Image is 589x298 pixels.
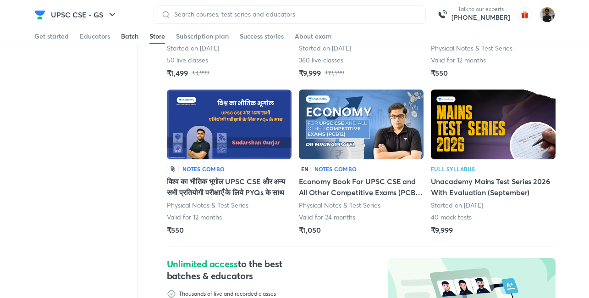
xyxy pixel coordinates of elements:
p: Valid for 12 months [167,213,222,222]
h5: ₹550 [431,67,448,79]
button: UPSC CSE - GS [45,6,123,24]
a: Subscription plan [176,29,229,44]
a: [PHONE_NUMBER] [451,13,510,22]
p: 40 mock tests [431,213,472,222]
a: Educators [80,29,110,44]
h5: ₹9,999 [299,67,321,79]
div: Success stories [240,32,284,41]
p: ₹4,999 [192,69,209,77]
img: Batch Thumbnail [431,90,556,159]
h5: विश्व का भौतिक भूगोल UPSC CSE और अन्य सभी प्रतियोगी परीक्षाएँ के लिये PYQs के साथ [167,176,292,198]
p: Talk to our experts [451,6,510,13]
a: Success stories [240,29,284,44]
h5: ₹9,999 [431,225,453,236]
h5: ₹1,050 [299,225,321,236]
p: हि [167,165,179,173]
img: Vivek Vivek [539,7,555,22]
p: 360 live classes [299,56,344,65]
a: Batch [121,29,138,44]
p: Physical Notes & Test Series [299,201,381,210]
h4: Unlimited access [167,258,311,282]
a: Get started [34,29,69,44]
img: avatar [517,7,532,22]
div: Subscription plan [176,32,229,41]
h5: Unacademy Mains Test Series 2026 With Evaluation (September) [431,176,556,198]
p: EN [299,165,311,173]
p: Started on [DATE] [299,44,351,53]
a: About exam [295,29,332,44]
h6: Notes Combo [182,165,225,173]
p: Physical Notes & Test Series [431,44,513,53]
div: Store [149,32,165,41]
h6: Full Syllabus [431,165,475,173]
p: 50 live classes [167,56,209,65]
div: About exam [295,32,332,41]
p: ₹19,999 [325,69,344,77]
img: Batch Thumbnail [299,90,424,159]
div: Batch [121,32,138,41]
input: Search courses, test series and educators [171,11,418,18]
h5: Economy Book For UPSC CSE and All Other Competitive Exams (PCB 12) By [PERSON_NAME] [299,176,424,198]
p: Thousands of live and recorded classes [179,290,276,298]
a: Store [149,29,165,44]
div: Educators [80,32,110,41]
img: Company Logo [34,9,45,20]
h6: Notes Combo [314,165,357,173]
img: Batch Thumbnail [167,90,292,159]
h5: ₹550 [167,225,184,236]
img: call-us [433,6,451,24]
p: Started on [DATE] [167,44,219,53]
h5: ₹1,499 [167,67,188,79]
div: Get started [34,32,69,41]
p: Physical Notes & Test Series [167,201,249,210]
p: Started on [DATE] [431,201,483,210]
p: Valid for 24 months [299,213,355,222]
span: to the best batches & educators [167,258,282,282]
p: Valid for 12 months [431,56,486,65]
